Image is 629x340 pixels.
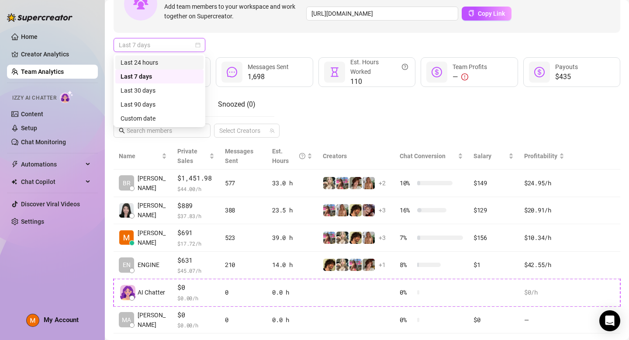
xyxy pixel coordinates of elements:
[336,177,349,189] img: Nicki
[121,86,198,95] div: Last 30 days
[599,310,620,331] div: Open Intercom Messenger
[473,178,514,188] div: $149
[114,143,172,170] th: Name
[349,232,362,244] img: Asmrboyfriend
[121,114,198,123] div: Custom date
[119,151,160,161] span: Name
[400,260,414,270] span: 8 %
[524,233,564,243] div: $10.34 /h
[44,316,79,324] span: My Account
[225,288,262,297] div: 0
[400,178,414,188] span: 10 %
[350,57,408,76] div: Est. Hours Worked
[7,13,73,22] img: logo-BBDzfeDw.svg
[177,228,214,238] span: $691
[177,294,214,302] span: $ 0.00 /h
[468,10,474,16] span: copy
[473,153,491,160] span: Salary
[11,179,17,185] img: Chat Copilot
[21,47,91,61] a: Creator Analytics
[555,72,578,82] span: $435
[121,72,198,81] div: Last 7 days
[453,72,487,82] div: —
[329,67,340,77] span: hourglass
[400,315,414,325] span: 0 %
[60,90,73,103] img: AI Chatter
[21,201,80,208] a: Discover Viral Videos
[402,57,408,76] span: question-circle
[400,153,446,160] span: Chat Conversion
[138,260,159,270] span: ENGINE
[119,128,125,134] span: search
[473,315,514,325] div: $0
[164,2,303,21] span: Add team members to your workspace and work together on Supercreator.
[323,204,335,216] img: Nicki
[177,266,214,275] span: $ 45.07 /h
[225,233,262,243] div: 523
[363,177,375,189] img: Pam🤍
[400,288,414,297] span: 0 %
[177,282,214,293] span: $0
[123,260,131,270] span: EN
[119,230,134,245] img: Mila Engine
[177,321,214,330] span: $ 0.00 /h
[272,146,305,166] div: Est. Hours
[138,288,165,297] span: AI Chatter
[115,111,204,125] div: Custom date
[177,255,214,266] span: $631
[225,148,253,164] span: Messages Sent
[21,125,37,132] a: Setup
[21,139,66,146] a: Chat Monitoring
[336,232,349,244] img: Joly
[363,259,375,271] img: Ruby
[120,285,135,300] img: izzy-ai-chatter-avatar-DDCN_rTZ.svg
[12,94,56,102] span: Izzy AI Chatter
[177,184,214,193] span: $ 44.00 /h
[379,233,386,243] span: + 3
[272,233,312,243] div: 39.0 h
[336,259,349,271] img: Joly
[272,288,312,297] div: 0.0 h
[336,204,349,216] img: Pam🤍
[127,126,198,135] input: Search members
[524,178,564,188] div: $24.95 /h
[177,148,197,164] span: Private Sales
[473,260,514,270] div: $1
[524,205,564,215] div: $20.91 /h
[138,228,167,247] span: [PERSON_NAME]
[478,10,505,17] span: Copy Link
[299,146,305,166] span: question-circle
[225,205,262,215] div: 388
[323,177,335,189] img: Joly
[349,259,362,271] img: Nicki
[323,232,335,244] img: Nicki
[225,178,262,188] div: 577
[225,260,262,270] div: 210
[473,205,514,215] div: $129
[138,310,167,330] span: [PERSON_NAME]
[432,67,442,77] span: dollar-circle
[115,83,204,97] div: Last 30 days
[115,97,204,111] div: Last 90 days
[218,100,256,108] span: Snoozed ( 0 )
[349,177,362,189] img: Ruby
[272,315,312,325] div: 0.0 h
[138,201,167,220] span: [PERSON_NAME]
[248,72,289,82] span: 1,698
[11,161,18,168] span: thunderbolt
[177,173,214,184] span: $1,451.98
[534,67,545,77] span: dollar-circle
[363,232,375,244] img: Pam🤍
[21,218,44,225] a: Settings
[379,260,386,270] span: + 1
[323,259,335,271] img: Asmrboyfriend
[272,260,312,270] div: 14.0 h
[177,310,214,320] span: $0
[27,314,39,326] img: ACg8ocITEcKBX86dV0Vkp1gS6gvahtu6LOwHQX5YNuY6Ojb6XrVw_A=s96-c
[248,63,289,70] span: Messages Sent
[21,68,64,75] a: Team Analytics
[524,153,557,160] span: Profitability
[121,100,198,109] div: Last 90 days
[119,38,200,52] span: Last 7 days
[379,178,386,188] span: + 2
